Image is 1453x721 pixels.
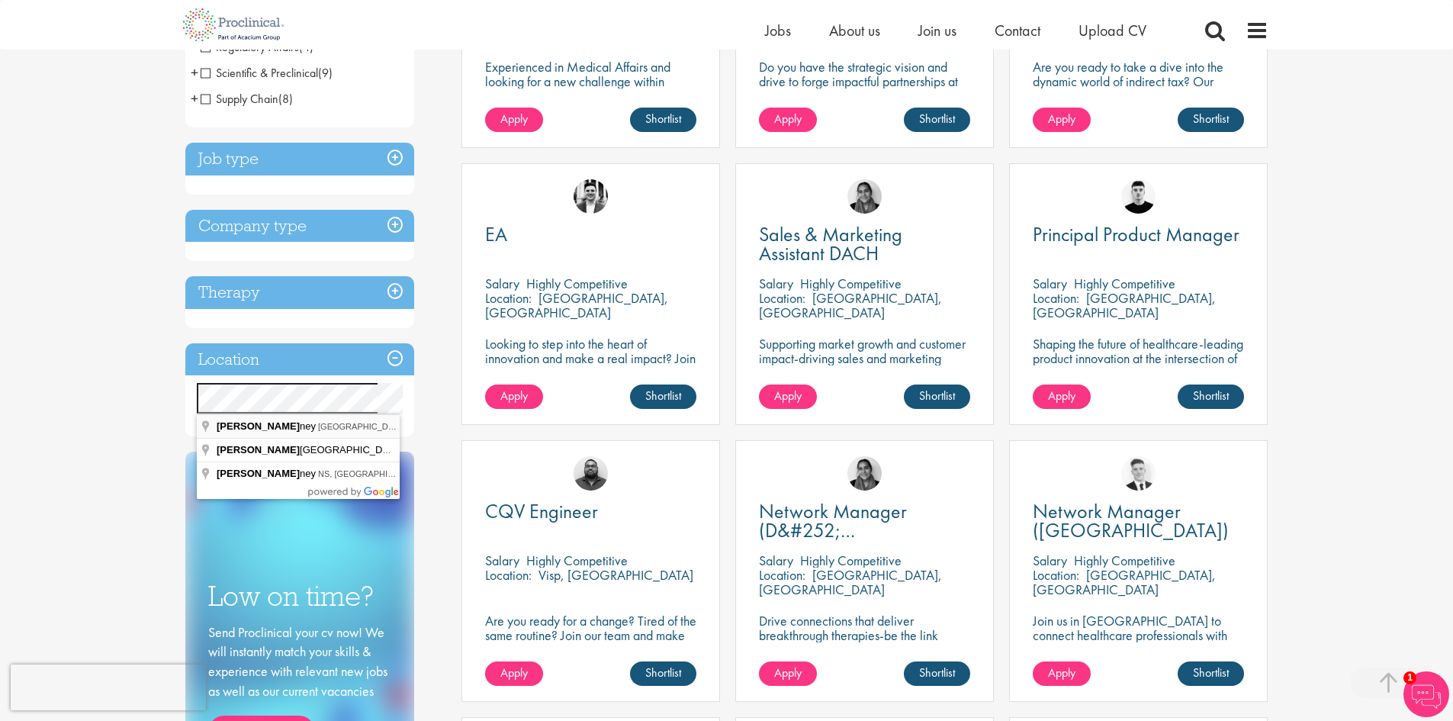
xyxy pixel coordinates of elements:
a: Shortlist [1178,108,1244,132]
a: Ashley Bennett [574,456,608,491]
a: About us [829,21,880,40]
p: Drive connections that deliver breakthrough therapies-be the link between innovation and impact i... [759,613,970,671]
p: Visp, [GEOGRAPHIC_DATA] [538,566,693,584]
span: Salary [1033,275,1067,292]
a: Shortlist [630,108,696,132]
span: Apply [1048,388,1075,404]
span: 1 [1403,671,1416,684]
p: [GEOGRAPHIC_DATA], [GEOGRAPHIC_DATA] [1033,289,1216,321]
span: Apply [1048,111,1075,127]
a: Contact [995,21,1040,40]
span: NS, [GEOGRAPHIC_DATA] [318,469,422,478]
p: Do you have the strategic vision and drive to forge impactful partnerships at the forefront of ph... [759,60,970,146]
h3: Low on time? [208,581,391,611]
h3: Job type [185,143,414,175]
span: Scientific & Preclinical [201,65,333,81]
span: EA [485,221,507,247]
a: Apply [1033,385,1091,409]
span: Location: [485,566,532,584]
span: Location: [1033,289,1079,307]
span: Apply [774,388,802,404]
span: Salary [1033,552,1067,569]
span: Sales & Marketing Assistant DACH [759,221,902,266]
a: Apply [1033,108,1091,132]
span: ney [217,468,318,479]
p: Join us in [GEOGRAPHIC_DATA] to connect healthcare professionals with breakthrough therapies and ... [1033,613,1244,671]
span: [PERSON_NAME] [217,468,300,479]
span: Salary [485,552,519,569]
h3: Location [185,343,414,376]
span: Location: [1033,566,1079,584]
p: Are you ready to take a dive into the dynamic world of indirect tax? Our client is recruiting for... [1033,60,1244,132]
a: Apply [759,661,817,686]
p: [GEOGRAPHIC_DATA], [GEOGRAPHIC_DATA] [485,289,668,321]
span: CQV Engineer [485,498,598,524]
span: + [191,87,198,110]
a: Shortlist [1178,385,1244,409]
span: Location: [759,566,805,584]
span: Location: [759,289,805,307]
a: EA [485,225,696,244]
a: Network Manager ([GEOGRAPHIC_DATA]) [1033,502,1244,540]
a: Apply [485,385,543,409]
span: Apply [500,388,528,404]
a: Shortlist [630,661,696,686]
a: Shortlist [904,385,970,409]
a: Sales & Marketing Assistant DACH [759,225,970,263]
p: [GEOGRAPHIC_DATA], [GEOGRAPHIC_DATA] [759,289,942,321]
span: ney [217,420,318,432]
h3: Company type [185,210,414,243]
img: Anjali Parbhu [847,456,882,491]
span: Apply [500,665,528,681]
img: Edward Little [574,179,608,214]
h3: Therapy [185,276,414,309]
span: Principal Product Manager [1033,221,1239,247]
span: (9) [318,65,333,81]
p: Shaping the future of healthcare-leading product innovation at the intersection of technology and... [1033,336,1244,380]
img: Anjali Parbhu [847,179,882,214]
p: Highly Competitive [526,552,628,569]
span: Network Manager ([GEOGRAPHIC_DATA]) [1033,498,1229,543]
a: Apply [485,108,543,132]
a: Apply [1033,661,1091,686]
p: [GEOGRAPHIC_DATA], [GEOGRAPHIC_DATA] [759,566,942,598]
a: Jobs [765,21,791,40]
span: Salary [759,275,793,292]
span: [PERSON_NAME] [217,420,300,432]
a: Apply [485,661,543,686]
a: Patrick Melody [1121,179,1156,214]
img: Nicolas Daniel [1121,456,1156,491]
span: Apply [1048,665,1075,681]
p: Experienced in Medical Affairs and looking for a new challenge within operations? Proclinical is ... [485,60,696,132]
p: Looking to step into the heart of innovation and make a real impact? Join our pharmaceutical clie... [485,336,696,409]
span: Scientific & Preclinical [201,65,318,81]
a: Apply [759,385,817,409]
a: CQV Engineer [485,502,696,521]
span: Supply Chain [201,91,293,107]
a: Principal Product Manager [1033,225,1244,244]
a: Shortlist [904,661,970,686]
p: Are you ready for a change? Tired of the same routine? Join our team and make your mark in the in... [485,613,696,657]
a: Join us [918,21,956,40]
span: (8) [278,91,293,107]
p: [GEOGRAPHIC_DATA], [GEOGRAPHIC_DATA] [1033,566,1216,598]
span: + [191,61,198,84]
span: [GEOGRAPHIC_DATA] [217,444,405,455]
span: Apply [774,111,802,127]
p: Highly Competitive [800,552,902,569]
p: Highly Competitive [526,275,628,292]
img: Chatbot [1403,671,1449,717]
a: Upload CV [1078,21,1146,40]
span: Salary [759,552,793,569]
span: Supply Chain [201,91,278,107]
a: Shortlist [904,108,970,132]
